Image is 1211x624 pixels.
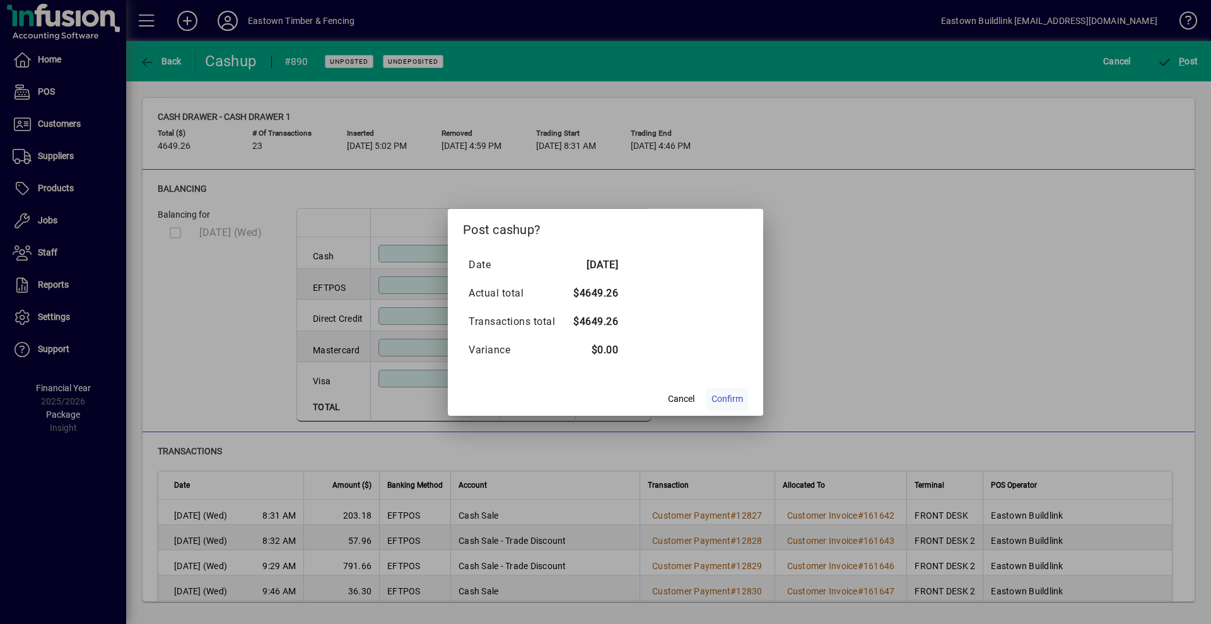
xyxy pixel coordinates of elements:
span: Cancel [668,392,694,406]
td: Date [468,251,568,280]
td: $0.00 [568,336,618,365]
td: [DATE] [568,251,618,280]
button: Cancel [661,388,701,411]
span: Confirm [711,392,743,406]
td: Variance [468,336,568,365]
td: Actual total [468,280,568,308]
h2: Post cashup? [448,209,763,245]
td: $4649.26 [568,280,618,308]
td: Transactions total [468,308,568,336]
td: $4649.26 [568,308,618,336]
button: Confirm [706,388,748,411]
